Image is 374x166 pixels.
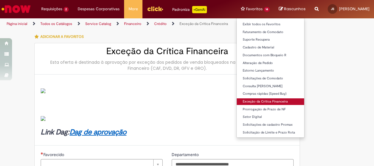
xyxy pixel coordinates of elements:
span: Departamento [172,152,200,157]
span: Necessários - Favorecido [43,152,65,157]
strong: Link Dag: [41,128,126,137]
button: Adicionar a Favoritos [34,30,87,43]
a: Cadastro de Material [237,44,304,51]
span: 2 [64,7,69,12]
a: Crédito [154,21,167,26]
a: Todos os Catálogos [40,21,72,26]
img: ServiceNow [1,3,32,15]
a: Setor Digital [237,114,304,120]
div: Esta oferta é destinada à aprovação por exceção dos pedidos de venda bloqueados na Crítica nas al... [41,59,294,71]
span: Requisições [41,6,62,12]
a: Suporte Recupera [237,36,304,43]
ul: Trilhas de página [5,18,245,29]
span: [PERSON_NAME] [339,6,369,11]
a: Dag de aprovação [70,128,126,137]
a: Solicitações de Comodato [237,75,304,82]
a: Financeiro [124,21,141,26]
img: sys_attachment.do [41,88,45,93]
span: JS [331,7,334,11]
a: Exceção da Crítica Financeira [237,98,304,105]
span: Adicionar a Favoritos [40,34,84,39]
a: Exibir todos os Favoritos [237,21,304,28]
a: Faturamento de Comodato [237,29,304,35]
ul: Favoritos [236,18,304,138]
span: Despesas Corporativas [78,6,120,12]
div: Padroniza [172,6,207,13]
span: Rascunhos [284,6,306,12]
a: Service Catalog [85,21,111,26]
a: Página inicial [7,21,27,26]
a: Rascunhos [279,6,306,12]
a: Prorrogação de Prazo de NF [237,106,304,113]
a: Alteração de Pedido [237,60,304,66]
a: Solicitação de Limite e Prazo Rota [237,129,304,136]
span: Necessários [41,152,43,155]
a: Estorno Lançamento [237,67,304,74]
span: More [129,6,138,12]
p: +GenAi [192,6,207,13]
span: 14 [264,7,270,12]
a: Solicitações de cadastro Promax [237,121,304,128]
a: Compras rápidas (Speed Buy) [237,91,304,97]
a: Consulta [PERSON_NAME] [237,83,304,90]
img: click_logo_yellow_360x200.png [147,4,163,13]
h2: Exceção da Crítica Financeira [41,46,294,56]
a: Documentos com Bloqueio R [237,52,304,59]
a: Exceção da Crítica Financeira [179,21,228,26]
span: Favoritos [246,6,263,12]
img: sys_attachment.do [41,116,45,121]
